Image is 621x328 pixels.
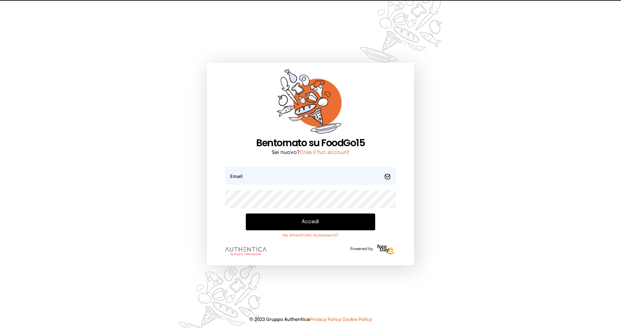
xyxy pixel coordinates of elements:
[350,246,373,252] span: Powered by
[246,233,375,238] a: Hai dimenticato la password?
[225,247,267,256] img: logo.8f33a47.png
[310,317,341,322] a: Privacy Policy
[225,149,396,157] p: Sei nuovo?
[246,213,375,230] button: Accedi
[376,243,396,256] img: logo-freeday.3e08031.png
[10,316,611,323] p: © 2023 Gruppo Authentica
[225,137,396,149] h1: Bentornato su FoodGo15
[342,317,372,322] a: Cookie Policy
[300,150,349,155] a: Crea il tuo account
[277,69,344,137] img: sticker-orange.65babaf.png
